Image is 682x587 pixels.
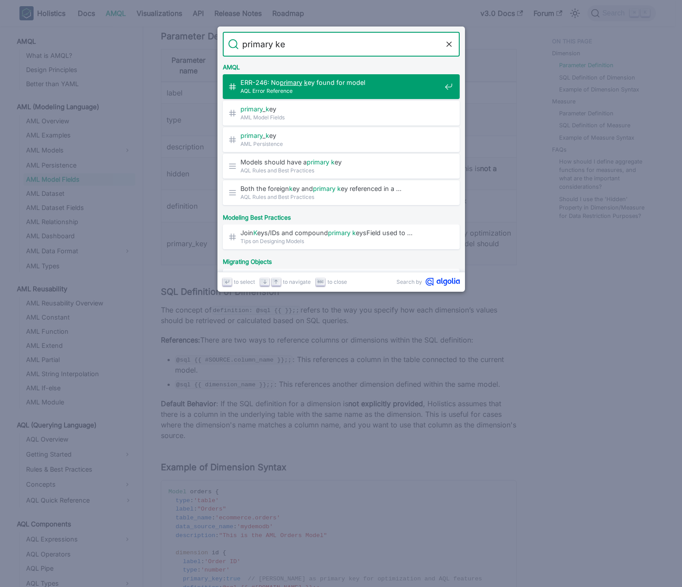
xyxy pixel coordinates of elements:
svg: Arrow up [273,278,279,285]
span: AQL Rules and Best Practices [240,166,441,175]
span: to navigate [283,278,311,286]
span: Both the foreign ey and ey referenced in a … [240,184,441,193]
mark: primary [240,132,263,139]
span: AQL Error Reference [240,87,441,95]
button: Clear the query [444,39,454,50]
span: Join eys/IDs and compound eysField used to … [240,229,441,237]
span: to close [328,278,347,286]
span: _ ey [240,131,441,140]
mark: k [304,79,308,86]
svg: Escape key [317,278,324,285]
a: Models should have aprimary keyAQL Rules and Best Practices [223,154,460,179]
mark: K [253,229,257,236]
span: AQL Rules and Best Practices [240,193,441,201]
a: primary_keyAML Persistence [223,127,460,152]
div: Modeling Best Practices [221,207,461,225]
mark: k [337,185,341,192]
mark: primary [307,158,329,166]
mark: k [331,158,335,166]
mark: k [289,185,293,192]
input: Search docs [239,32,444,57]
span: to select [234,278,255,286]
svg: Algolia [426,278,460,286]
span: Tips on Designing Models [240,237,441,245]
a: Both the foreignkey andprimary key referenced in a …AQL Rules and Best Practices [223,180,460,205]
mark: primary [280,79,302,86]
span: ERR-246: No ey found for model​ [240,78,441,87]
span: Models should have a ey [240,158,441,166]
mark: primary [328,229,351,236]
div: Migrating Objects [221,251,461,269]
a: primary_keyAML Model Fields [223,101,460,126]
mark: k [266,105,269,113]
a: ERR-246: Noprimary key found for model​AQL Error Reference [223,74,460,99]
div: AMQL [221,57,461,74]
span: _ ey [240,105,441,113]
span: Search by [396,278,422,286]
mark: k [266,132,269,139]
svg: Enter key [224,278,230,285]
a: primary_keyMigrating Looker Dimensions to Holistics [223,269,460,293]
a: Search byAlgolia [396,278,460,286]
mark: k [352,229,356,236]
span: AML Model Fields [240,113,441,122]
a: JoinKeys/IDs and compoundprimary keysField used to …Tips on Designing Models [223,225,460,249]
mark: primary [240,105,263,113]
span: AML Persistence [240,140,441,148]
mark: primary [313,185,335,192]
svg: Arrow down [262,278,268,285]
